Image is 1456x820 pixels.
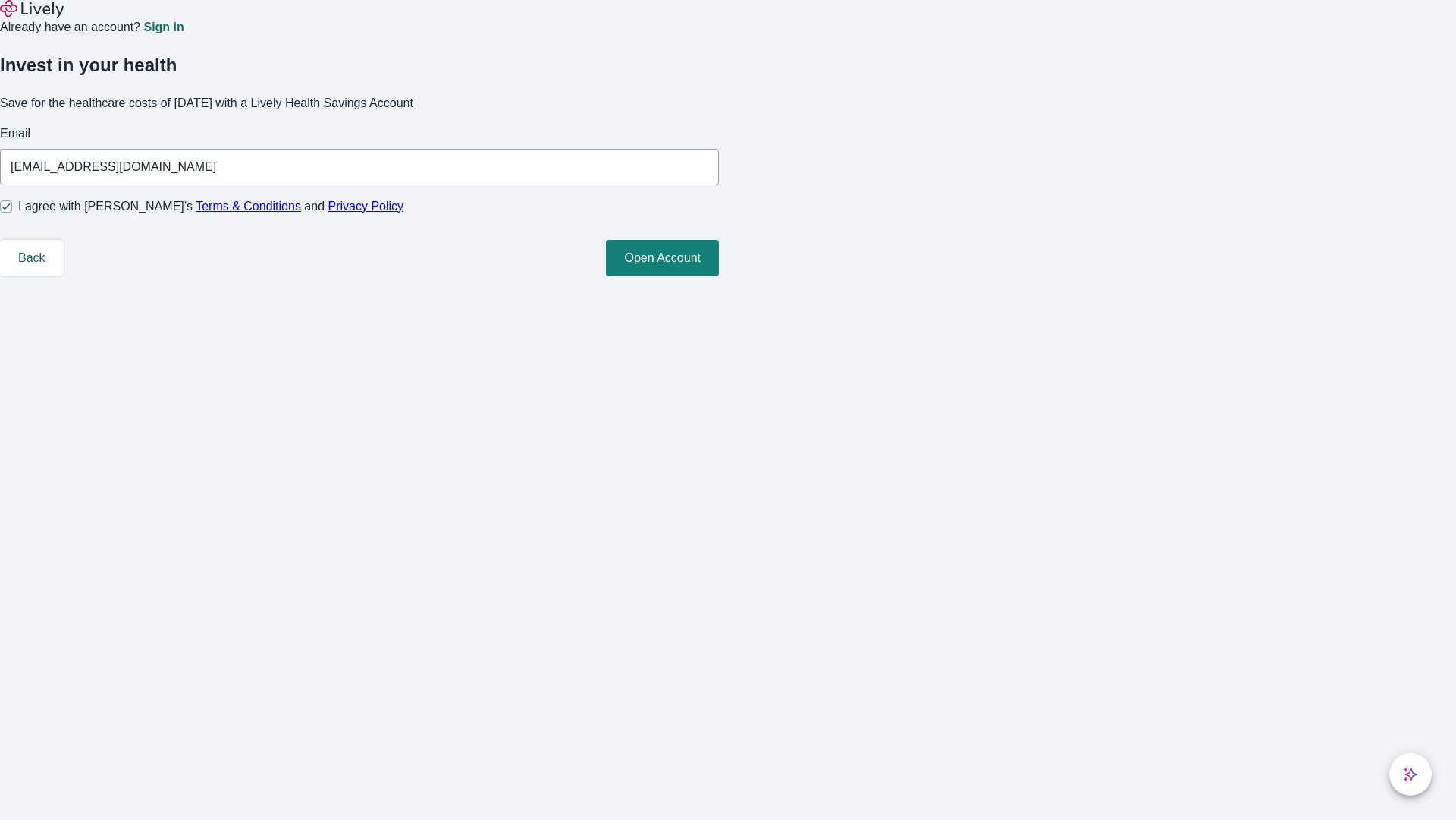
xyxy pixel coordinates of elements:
button: Open Account [606,240,719,276]
a: Privacy Policy [328,200,404,213]
span: I agree with [PERSON_NAME]’s and [18,197,403,216]
a: Terms & Conditions [196,200,301,213]
button: chat [1389,753,1432,796]
a: Sign in [143,21,184,33]
svg: Lively AI Assistant [1403,767,1418,782]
